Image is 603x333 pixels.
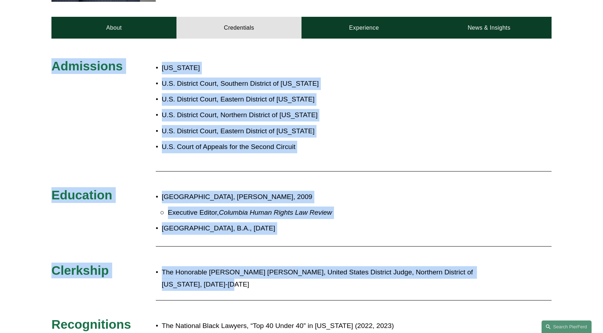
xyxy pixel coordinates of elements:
p: U.S. District Court, Southern District of [US_STATE] [162,78,343,90]
p: U.S. Court of Appeals for the Second Circuit [162,141,343,153]
p: [GEOGRAPHIC_DATA], [PERSON_NAME], 2009 [162,191,489,203]
p: Executive Editor, [168,207,489,219]
span: Admissions [51,59,123,73]
p: U.S. District Court, Eastern District of [US_STATE] [162,93,343,106]
a: Experience [301,17,427,38]
p: The National Black Lawyers, “Top 40 Under 40” in [US_STATE] (2022, 2023) [162,320,489,332]
span: Clerkship [51,263,109,277]
span: Education [51,188,112,202]
a: News & Insights [427,17,552,38]
a: About [51,17,176,38]
a: Credentials [176,17,301,38]
p: U.S. District Court, Eastern District of [US_STATE] [162,125,343,138]
a: Search this site [542,320,592,333]
p: [GEOGRAPHIC_DATA], B.A., [DATE] [162,222,489,235]
span: Recognitions [51,317,131,331]
p: The Honorable [PERSON_NAME] [PERSON_NAME], United States District Judge, Northern District of [US... [162,266,489,291]
p: U.S. District Court, Northern District of [US_STATE] [162,109,343,121]
em: Columbia Human Rights Law Review [219,209,332,216]
p: [US_STATE] [162,62,343,74]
